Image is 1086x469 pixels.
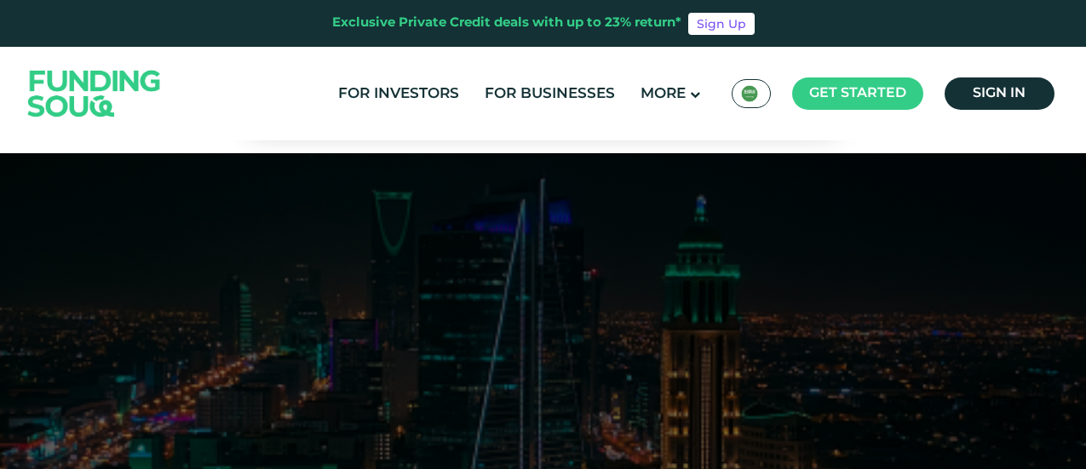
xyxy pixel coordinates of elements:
[334,80,463,108] a: For Investors
[332,14,681,33] div: Exclusive Private Credit deals with up to 23% return*
[973,87,1026,100] span: Sign in
[945,77,1054,110] a: Sign in
[688,13,755,35] a: Sign Up
[809,87,906,100] span: Get started
[641,87,686,101] span: More
[11,50,178,136] img: Logo
[741,85,758,102] img: SA Flag
[480,80,619,108] a: For Businesses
